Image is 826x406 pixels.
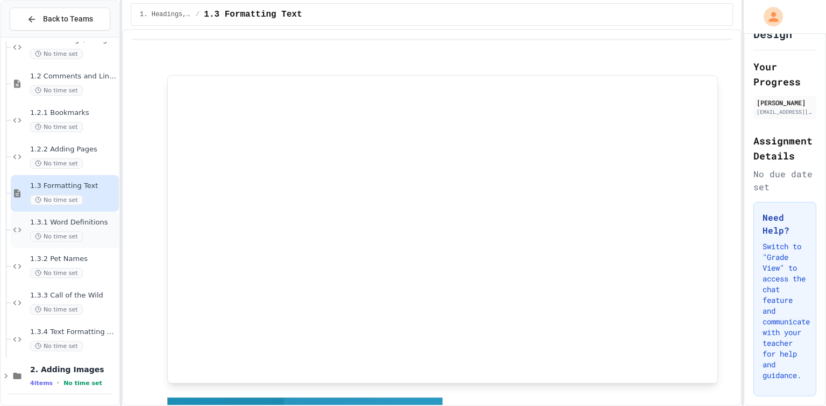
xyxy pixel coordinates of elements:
[757,108,813,116] div: [EMAIL_ADDRESS][DOMAIN_NAME]
[753,59,816,89] h2: Your Progress
[763,211,807,237] h3: Need Help?
[763,241,807,381] p: Switch to "Grade View" to access the chat feature and communicate with your teacher for help and ...
[753,133,816,163] h2: Assignment Details
[752,4,786,29] div: My Account
[30,341,83,351] span: No time set
[30,108,117,118] span: 1.2.1 Bookmarks
[30,49,83,59] span: No time set
[140,10,191,19] span: 1. Headings, Paragraphs, Lists
[30,255,117,264] span: 1.3.2 Pet Names
[30,72,117,81] span: 1.2 Comments and Links
[757,98,813,107] div: [PERSON_NAME]
[63,380,102,387] span: No time set
[30,365,117,374] span: 2. Adding Images
[30,268,83,278] span: No time set
[30,195,83,205] span: No time set
[57,379,59,387] span: •
[30,85,83,96] span: No time set
[30,328,117,337] span: 1.3.4 Text Formatting Tags
[10,8,110,31] button: Back to Teams
[30,305,83,315] span: No time set
[753,168,816,193] div: No due date set
[30,158,83,169] span: No time set
[30,291,117,300] span: 1.3.3 Call of the Wild
[204,8,302,21] span: 1.3 Formatting Text
[30,218,117,227] span: 1.3.1 Word Definitions
[30,122,83,132] span: No time set
[30,231,83,242] span: No time set
[196,10,200,19] span: /
[30,380,53,387] span: 4 items
[43,13,93,25] span: Back to Teams
[30,145,117,154] span: 1.2.2 Adding Pages
[30,182,117,191] span: 1.3 Formatting Text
